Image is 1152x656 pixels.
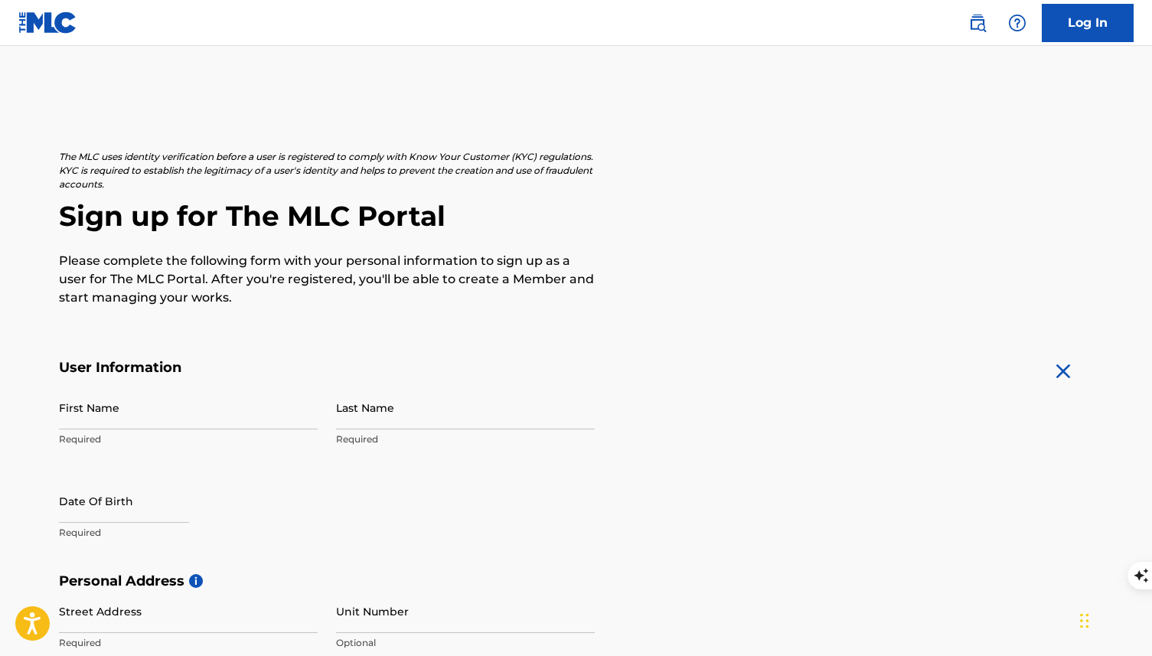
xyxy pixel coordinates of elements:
a: Log In [1042,4,1134,42]
h5: User Information [59,359,595,377]
h2: Sign up for The MLC Portal [59,199,1094,233]
img: close [1051,359,1075,383]
p: Required [336,432,595,446]
h5: Personal Address [59,573,1094,590]
p: Please complete the following form with your personal information to sign up as a user for The ML... [59,252,595,307]
img: MLC Logo [18,11,77,34]
img: help [1008,14,1026,32]
img: search [968,14,987,32]
p: Required [59,636,318,650]
p: The MLC uses identity verification before a user is registered to comply with Know Your Customer ... [59,150,595,191]
p: Required [59,432,318,446]
p: Optional [336,636,595,650]
div: Help [1002,8,1033,38]
span: i [189,574,203,588]
a: Public Search [962,8,993,38]
p: Required [59,526,318,540]
div: Drag [1080,598,1089,644]
iframe: Chat Widget [1075,583,1152,656]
